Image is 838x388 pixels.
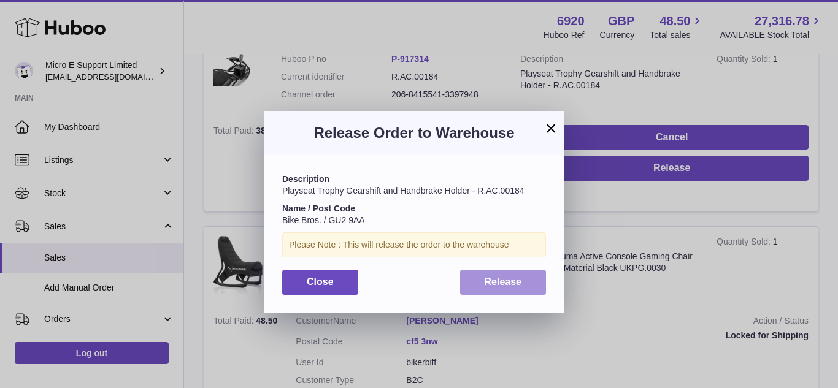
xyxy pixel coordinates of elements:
[282,215,365,225] span: Bike Bros. / GU2 9AA
[282,232,546,257] div: Please Note : This will release the order to the warehouse
[460,270,547,295] button: Release
[282,270,358,295] button: Close
[282,174,329,184] strong: Description
[307,276,334,287] span: Close
[485,276,522,287] span: Release
[282,186,525,196] span: Playseat Trophy Gearshift and Handbrake Holder - R.AC.00184
[282,204,355,213] strong: Name / Post Code
[544,121,558,135] button: ×
[282,123,546,143] h3: Release Order to Warehouse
